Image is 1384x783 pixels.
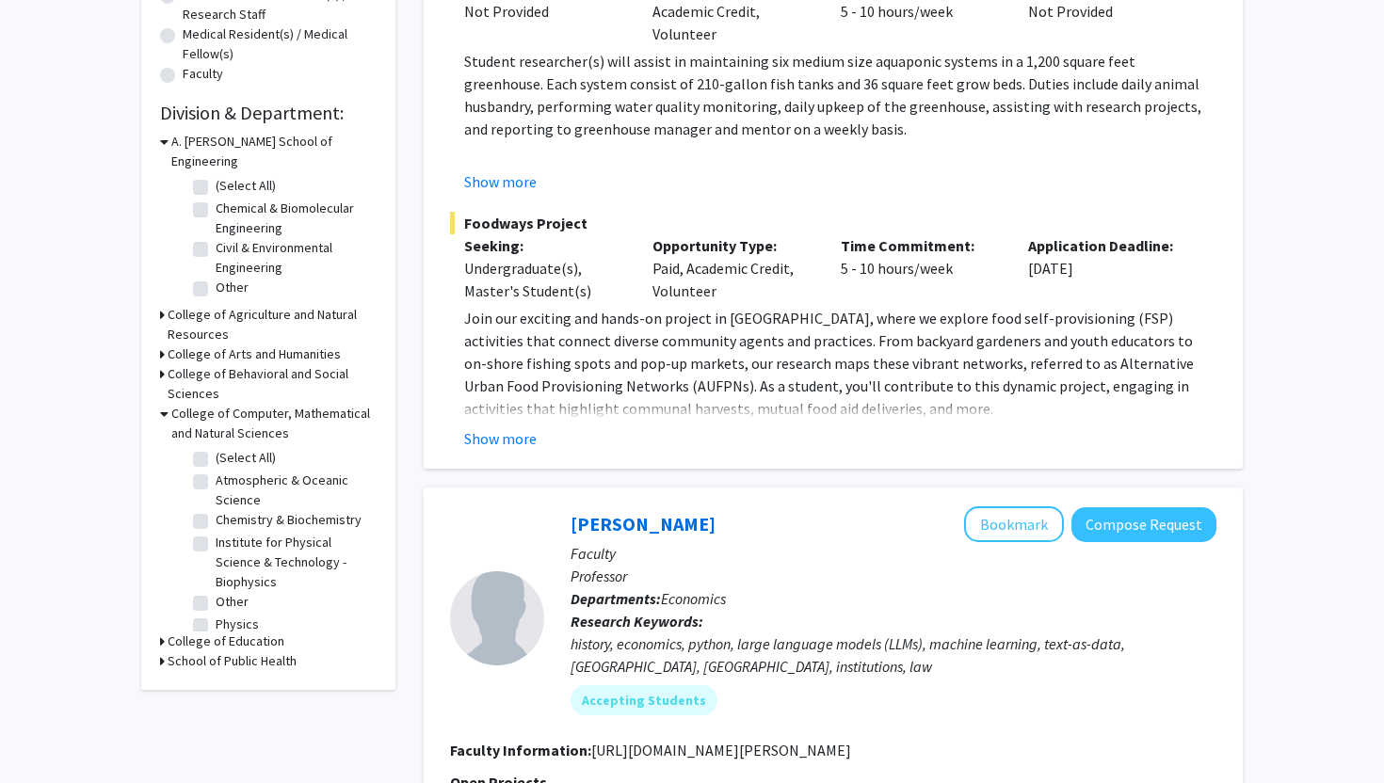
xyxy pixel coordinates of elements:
[171,132,377,171] h3: A. [PERSON_NAME] School of Engineering
[168,651,297,671] h3: School of Public Health
[216,471,372,510] label: Atmospheric & Oceanic Science
[571,589,661,608] b: Departments:
[464,234,624,257] p: Seeking:
[571,632,1216,678] div: history, economics, python, large language models (LLMs), machine learning, text-as-data, [GEOGRA...
[216,278,249,297] label: Other
[216,448,276,468] label: (Select All)
[661,589,726,608] span: Economics
[652,234,813,257] p: Opportunity Type:
[964,506,1064,542] button: Add Peter Murrell to Bookmarks
[571,512,716,535] a: [PERSON_NAME]
[464,307,1216,420] p: Join our exciting and hands-on project in [GEOGRAPHIC_DATA], where we explore food self-provision...
[1014,234,1202,302] div: [DATE]
[450,741,591,759] b: Faculty Information:
[464,427,537,450] button: Show more
[571,612,703,631] b: Research Keywords:
[168,344,341,364] h3: College of Arts and Humanities
[168,305,377,344] h3: College of Agriculture and Natural Resources
[168,364,377,404] h3: College of Behavioral and Social Sciences
[638,234,827,302] div: Paid, Academic Credit, Volunteer
[841,234,1001,257] p: Time Commitment:
[171,404,377,443] h3: College of Computer, Mathematical and Natural Sciences
[450,212,1216,234] span: Foodways Project
[216,592,249,612] label: Other
[1028,234,1188,257] p: Application Deadline:
[464,170,537,193] button: Show more
[216,510,362,530] label: Chemistry & Biochemistry
[571,685,717,715] mat-chip: Accepting Students
[464,257,624,302] div: Undergraduate(s), Master's Student(s)
[1071,507,1216,542] button: Compose Request to Peter Murrell
[168,631,284,651] h3: College of Education
[216,176,276,196] label: (Select All)
[216,533,372,592] label: Institute for Physical Science & Technology - Biophysics
[160,102,377,124] h2: Division & Department:
[464,50,1216,140] p: Student researcher(s) will assist in maintaining six medium size aquaponic systems in a 1,200 squ...
[216,199,372,238] label: Chemical & Biomolecular Engineering
[216,615,259,634] label: Physics
[216,238,372,278] label: Civil & Environmental Engineering
[571,565,1216,587] p: Professor
[183,64,223,84] label: Faculty
[571,542,1216,565] p: Faculty
[827,234,1015,302] div: 5 - 10 hours/week
[14,698,80,769] iframe: Chat
[591,741,851,759] fg-read-more: [URL][DOMAIN_NAME][PERSON_NAME]
[183,24,377,64] label: Medical Resident(s) / Medical Fellow(s)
